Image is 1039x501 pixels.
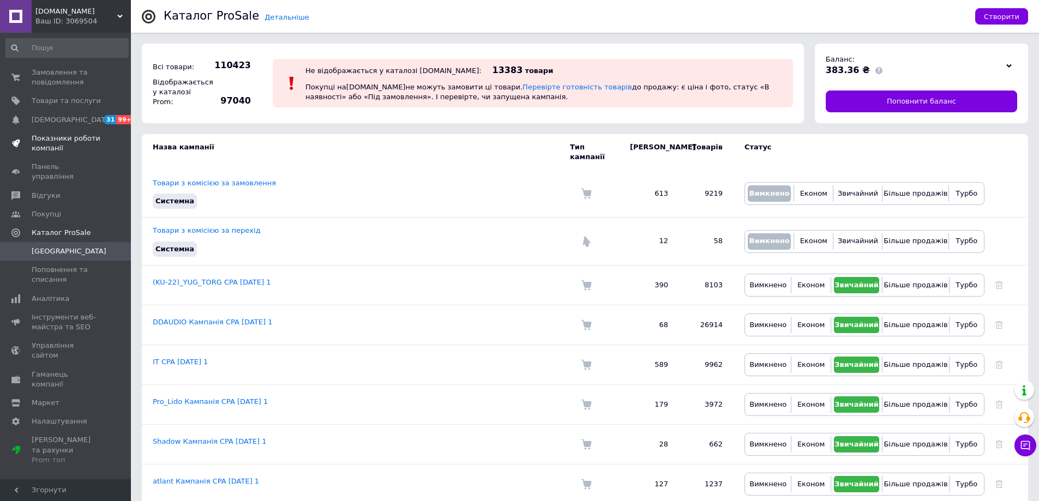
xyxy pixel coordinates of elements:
[748,476,788,492] button: Вимкнено
[619,305,679,345] td: 68
[32,96,101,106] span: Товари та послуги
[885,277,946,293] button: Більше продажів
[679,134,734,170] td: Товарів
[797,281,825,289] span: Економ
[679,345,734,384] td: 9962
[885,185,946,202] button: Більше продажів
[32,370,101,389] span: Гаманець компанії
[797,400,825,408] span: Економ
[581,236,592,247] img: Комісія за перехід
[305,67,482,75] div: Не відображається у каталозі [DOMAIN_NAME]:
[748,396,788,413] button: Вимкнено
[525,67,553,75] span: товари
[885,233,946,250] button: Більше продажів
[748,436,788,452] button: Вимкнено
[749,321,786,329] span: Вимкнено
[155,197,194,205] span: Системна
[153,318,272,326] a: DDAUDIO Кампанія CPA [DATE] 1
[834,436,880,452] button: Звичайний
[956,321,977,329] span: Турбо
[749,281,786,289] span: Вимкнено
[32,455,101,465] div: Prom топ
[952,277,981,293] button: Турбо
[952,396,981,413] button: Турбо
[956,237,977,245] span: Турбо
[581,280,592,291] img: Комісія за замовлення
[956,360,977,369] span: Турбо
[32,341,101,360] span: Управління сайтом
[834,480,879,488] span: Звичайний
[284,75,300,92] img: :exclamation:
[749,360,786,369] span: Вимкнено
[581,188,592,199] img: Комісія за замовлення
[995,480,1003,488] a: Видалити
[153,397,268,406] a: Pro_Lido Кампанія CPA [DATE] 1
[679,218,734,265] td: 58
[150,75,210,110] div: Відображається у каталозі Prom:
[952,317,981,333] button: Турбо
[104,115,116,124] span: 31
[265,13,309,21] a: Детальніше
[164,10,259,22] div: Каталог ProSale
[153,179,276,187] a: Товари з комісією за замовлення
[794,396,827,413] button: Економ
[305,83,769,101] span: Покупці на [DOMAIN_NAME] не можуть замовити ці товари. до продажу: є ціна і фото, статус «В наявн...
[834,357,880,373] button: Звичайний
[956,400,977,408] span: Турбо
[32,294,69,304] span: Аналітика
[956,281,977,289] span: Турбо
[885,396,946,413] button: Більше продажів
[32,435,101,465] span: [PERSON_NAME] та рахунки
[748,317,788,333] button: Вимкнено
[838,237,878,245] span: Звичайний
[836,233,879,250] button: Звичайний
[800,237,827,245] span: Економ
[885,436,946,452] button: Більше продажів
[153,477,259,485] a: atlant Кампанія CPA [DATE] 1
[5,38,129,58] input: Пошук
[975,8,1028,25] button: Створити
[885,476,946,492] button: Більше продажів
[956,440,977,448] span: Турбо
[570,134,619,170] td: Тип кампанії
[952,233,981,250] button: Турбо
[32,209,61,219] span: Покупці
[797,233,830,250] button: Економ
[794,476,827,492] button: Економ
[32,398,59,408] span: Маркет
[834,317,880,333] button: Звичайний
[619,265,679,305] td: 390
[826,55,855,63] span: Баланс:
[35,7,117,16] span: KUPICOM.TOP
[952,185,981,202] button: Турбо
[213,95,251,107] span: 97040
[834,400,879,408] span: Звичайний
[581,479,592,490] img: Комісія за замовлення
[884,281,947,289] span: Більше продажів
[35,16,131,26] div: Ваш ID: 3069504
[155,245,194,253] span: Системна
[884,440,947,448] span: Більше продажів
[826,65,870,75] span: 383.36 ₴
[834,281,879,289] span: Звичайний
[150,59,210,75] div: Всі товари:
[748,277,788,293] button: Вимкнено
[32,68,101,87] span: Замовлення та повідомлення
[748,185,791,202] button: Вимкнено
[834,277,880,293] button: Звичайний
[32,312,101,332] span: Інструменти веб-майстра та SEO
[748,233,791,250] button: Вимкнено
[887,96,956,106] span: Поповнити баланс
[153,278,271,286] a: (KU-22)_YUG_TORG CPA [DATE] 1
[749,400,786,408] span: Вимкнено
[797,360,825,369] span: Економ
[749,480,786,488] span: Вимкнено
[619,384,679,424] td: 179
[834,321,879,329] span: Звичайний
[800,189,827,197] span: Економ
[984,13,1019,21] span: Створити
[995,360,1003,369] a: Видалити
[32,134,101,153] span: Показники роботи компанії
[116,115,134,124] span: 99+
[32,228,91,238] span: Каталог ProSale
